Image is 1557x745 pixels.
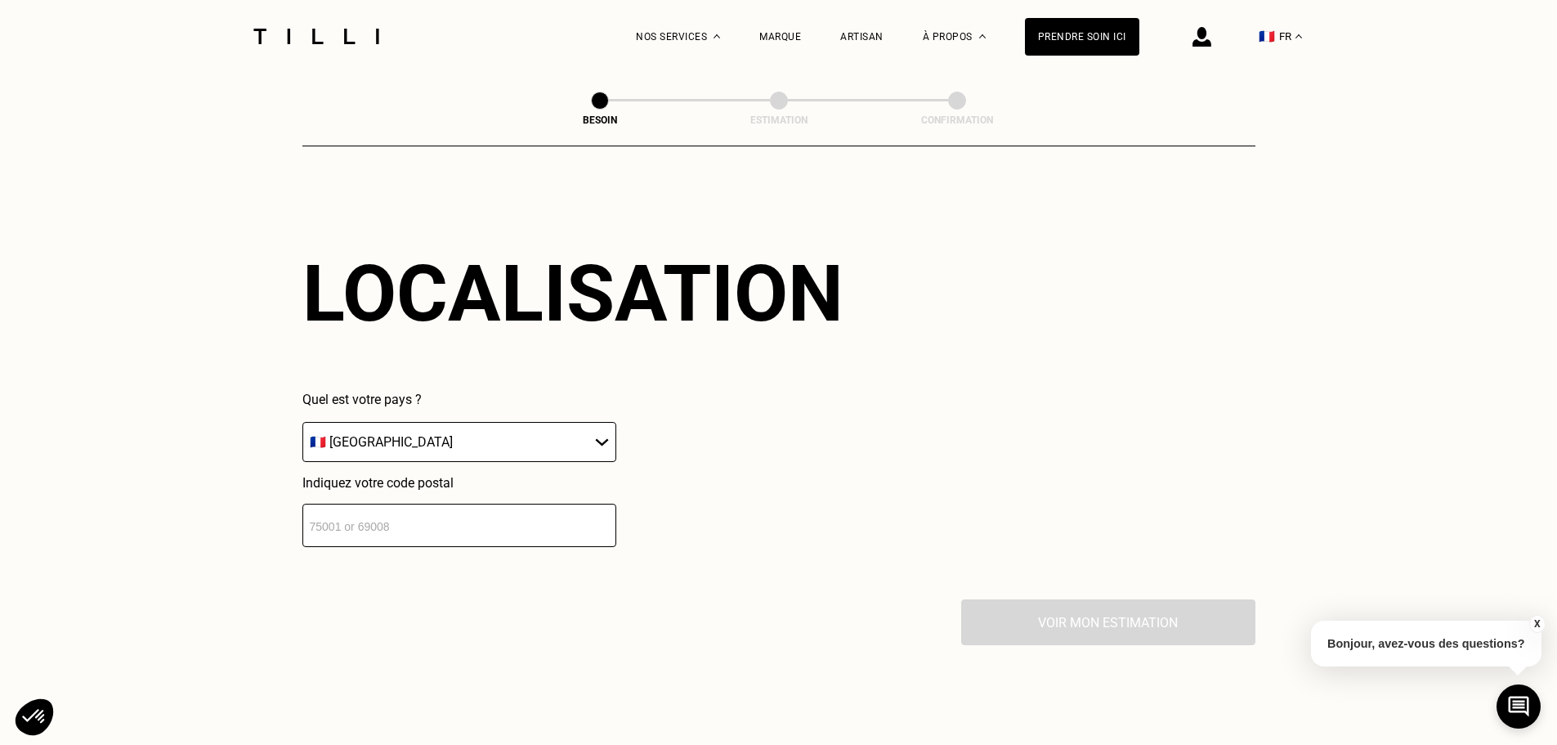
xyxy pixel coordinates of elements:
a: Marque [759,31,801,43]
img: icône connexion [1192,27,1211,47]
div: Localisation [302,248,843,339]
a: Artisan [840,31,884,43]
div: Besoin [518,114,682,126]
p: Indiquez votre code postal [302,475,616,491]
p: Quel est votre pays ? [302,392,616,407]
a: Prendre soin ici [1025,18,1139,56]
input: 75001 or 69008 [302,504,616,547]
div: Confirmation [875,114,1039,126]
img: menu déroulant [1295,34,1302,38]
div: Estimation [697,114,861,126]
img: Logo du service de couturière Tilli [248,29,385,44]
span: 🇫🇷 [1259,29,1275,44]
img: Menu déroulant à propos [979,34,986,38]
img: Menu déroulant [714,34,720,38]
button: X [1528,615,1545,633]
p: Bonjour, avez-vous des questions? [1311,621,1541,666]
